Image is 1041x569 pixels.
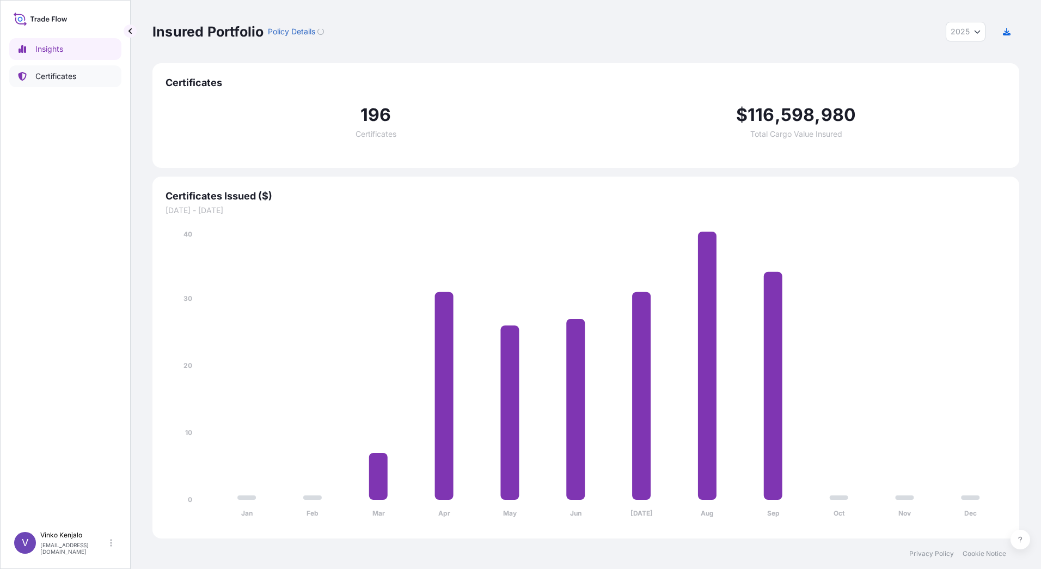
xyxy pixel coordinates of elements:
span: 196 [360,106,391,124]
a: Insights [9,38,121,60]
p: Insured Portfolio [152,23,264,40]
tspan: Apr [438,509,450,517]
tspan: May [503,509,517,517]
p: [EMAIL_ADDRESS][DOMAIN_NAME] [40,542,108,555]
span: [DATE] - [DATE] [166,205,1006,216]
tspan: Jun [570,509,581,517]
tspan: 20 [183,361,192,370]
tspan: [DATE] [630,509,653,517]
span: 980 [821,106,856,124]
span: V [22,537,28,548]
a: Certificates [9,65,121,87]
span: Total Cargo Value Insured [750,130,842,138]
p: Vinko Kenjalo [40,531,108,540]
tspan: Sep [767,509,780,517]
div: Loading [317,28,324,35]
span: Certificates Issued ($) [166,190,1006,203]
span: , [775,106,781,124]
a: Privacy Policy [909,549,954,558]
a: Cookie Notice [963,549,1006,558]
tspan: Dec [964,509,977,517]
span: 2025 [951,26,970,37]
button: Loading [317,23,324,40]
p: Policy Details [268,26,315,37]
span: , [815,106,820,124]
button: Year Selector [946,22,985,41]
span: $ [736,106,748,124]
span: Certificates [356,130,396,138]
tspan: Mar [372,509,385,517]
span: 116 [748,106,775,124]
tspan: Feb [307,509,319,517]
span: Certificates [166,76,1006,89]
tspan: 0 [188,495,192,504]
tspan: 10 [185,428,192,437]
tspan: 40 [183,230,192,238]
p: Certificates [35,71,76,82]
tspan: Jan [241,509,253,517]
tspan: Nov [898,509,911,517]
tspan: 30 [183,294,192,302]
tspan: Oct [834,509,845,517]
tspan: Aug [701,509,714,517]
span: 598 [781,106,815,124]
p: Insights [35,44,63,55]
